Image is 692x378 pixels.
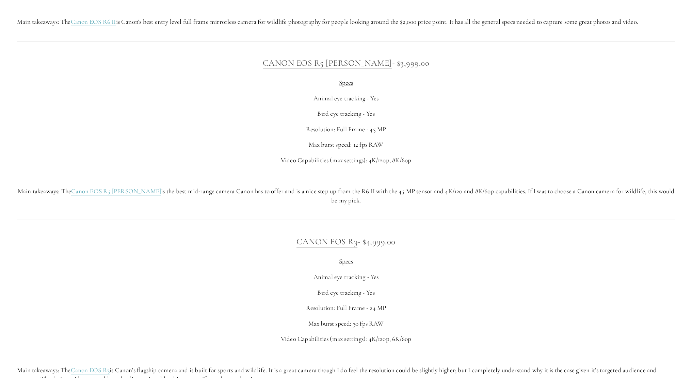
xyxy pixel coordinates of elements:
[17,273,675,282] p: Animal eye tracking - Yes
[17,334,675,344] p: Video Capabilities (max settings): 4K/120p, 6K/60p
[263,58,392,69] a: Canon EOS R5 [PERSON_NAME]
[17,140,675,149] p: Max burst speed: 12 fps RAW
[17,156,675,165] p: Video Capabilities (max settings): 4K/120p, 8K/60p
[71,366,110,375] a: Canon EOS R3
[71,18,116,26] a: Canon EOS R6 II
[296,236,357,247] a: Canon EOS R3
[17,319,675,328] p: Max burst speed: 30 fps RAW
[17,187,675,205] p: Main takeaways: The is the best mid-range camera Canon has to offer and is a nice step up from th...
[17,109,675,118] p: Bird eye tracking - Yes
[17,303,675,313] p: Resolution: Full Frame - 24 MP
[71,187,161,196] a: Canon EOS R5 [PERSON_NAME]
[17,125,675,134] p: Resolution: Full Frame - 45 MP
[339,79,353,86] span: Specs
[17,56,675,70] h3: - $3,999.00
[17,288,675,297] p: Bird eye tracking - Yes
[17,235,675,248] h3: - $4,999.00
[17,17,675,27] p: Main takeaways: The is Canon's best entry level full frame mirrorless camera for wildlife photogr...
[17,94,675,103] p: Animal eye tracking - Yes
[339,257,353,265] span: Specs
